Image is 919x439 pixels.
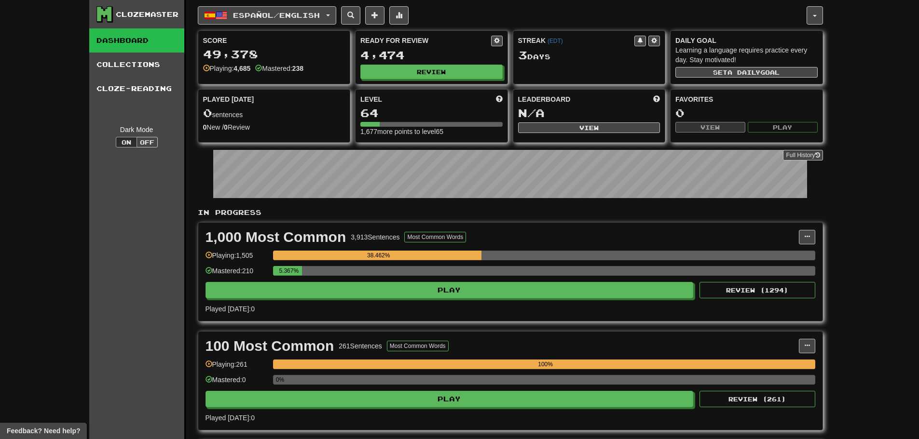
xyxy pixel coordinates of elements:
div: New / Review [203,122,345,132]
button: Most Common Words [387,341,449,351]
div: Playing: [203,64,251,73]
button: Review (261) [700,391,815,407]
div: 5.367% [276,266,302,276]
span: Level [360,94,382,104]
a: Dashboard [89,28,184,53]
button: On [116,137,137,147]
div: 1,677 more points to level 65 [360,127,503,136]
button: View [518,122,660,133]
div: 100% [276,359,815,369]
a: Cloze-Reading [89,77,184,101]
div: Daily Goal [675,36,818,45]
button: Seta dailygoal [675,67,818,78]
div: sentences [203,107,345,120]
div: Mastered: 0 [206,375,268,391]
div: Ready for Review [360,36,491,45]
button: View [675,122,745,133]
a: (EDT) [548,38,563,44]
div: Learning a language requires practice every day. Stay motivated! [675,45,818,65]
strong: 0 [224,123,228,131]
div: Playing: 1,505 [206,251,268,266]
span: Played [DATE] [203,94,254,104]
div: 4,474 [360,49,503,61]
div: Mastered: [255,64,303,73]
div: Clozemaster [116,10,178,19]
strong: 0 [203,123,207,131]
button: Play [206,391,694,407]
button: Play [206,282,694,298]
span: Open feedback widget [7,426,80,436]
div: Playing: 261 [206,359,268,375]
div: Streak [518,36,635,45]
div: Favorites [675,94,818,104]
button: Español/English [198,6,336,25]
button: Review [360,65,503,79]
span: Played [DATE]: 0 [206,414,255,422]
span: Leaderboard [518,94,571,104]
p: In Progress [198,208,823,217]
button: Review (1294) [700,282,815,298]
div: 261 Sentences [339,341,382,351]
strong: 238 [292,65,303,72]
span: N/A [518,106,545,120]
span: 0 [203,106,212,120]
div: 49,378 [203,48,345,60]
span: Español / English [233,11,320,19]
strong: 4,685 [233,65,250,72]
button: More stats [389,6,409,25]
div: 38.462% [276,251,481,260]
span: Score more points to level up [496,94,503,104]
span: Played [DATE]: 0 [206,305,255,313]
div: 1,000 Most Common [206,230,346,244]
button: Off [137,137,158,147]
div: 0 [675,107,818,119]
button: Play [748,122,818,133]
div: Score [203,36,345,45]
a: Full History [783,150,823,160]
div: 64 [360,107,503,119]
div: Dark Mode [96,125,177,134]
span: a daily [727,69,760,76]
div: 3,913 Sentences [351,232,399,242]
button: Search sentences [341,6,360,25]
button: Most Common Words [404,232,466,242]
span: 3 [518,48,527,62]
button: Add sentence to collection [365,6,384,25]
div: Day s [518,49,660,62]
a: Collections [89,53,184,77]
span: This week in points, UTC [653,94,660,104]
div: Mastered: 210 [206,266,268,282]
div: 100 Most Common [206,339,334,353]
